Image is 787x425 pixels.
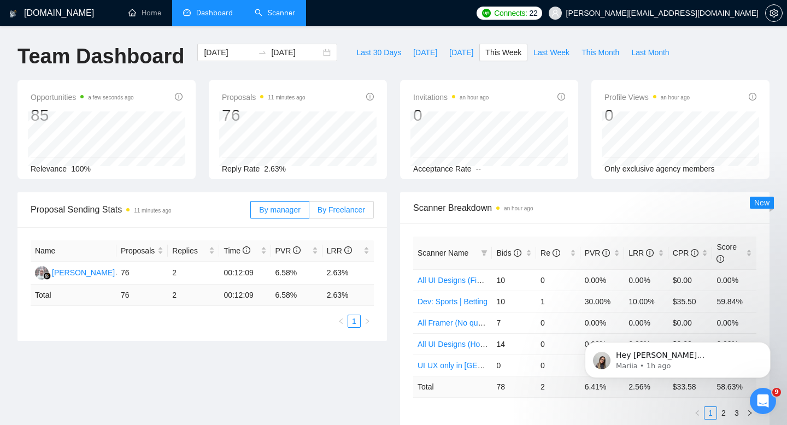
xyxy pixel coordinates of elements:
td: 0 [492,355,536,376]
a: setting [765,9,783,17]
td: $0.00 [668,312,713,333]
button: setting [765,4,783,22]
span: left [694,410,701,416]
input: End date [271,46,321,58]
span: LRR [629,249,654,257]
span: Replies [172,245,207,257]
span: filter [481,250,488,256]
button: Last Month [625,44,675,61]
span: Re [541,249,560,257]
span: -- [476,164,481,173]
span: info-circle [646,249,654,257]
td: 0.00% [624,269,668,291]
td: 76 [116,262,168,285]
td: 0.00% [580,269,625,291]
span: This Month [582,46,619,58]
span: Last 30 Days [356,46,401,58]
li: 1 [348,315,361,328]
span: Proposals [222,91,306,104]
h1: Team Dashboard [17,44,184,69]
span: right [364,318,371,324]
input: Start date [204,46,254,58]
span: Score [716,243,737,263]
span: user [551,9,559,17]
td: 0.00% [712,312,756,333]
span: Last Week [533,46,569,58]
button: left [691,406,704,420]
span: Acceptance Rate [413,164,472,173]
li: 2 [717,406,730,420]
span: info-circle [691,249,698,257]
span: info-circle [553,249,560,257]
span: Bids [496,249,521,257]
a: 1 [704,407,716,419]
span: Reply Rate [222,164,260,173]
span: Hey [PERSON_NAME][EMAIL_ADDRESS][DOMAIN_NAME], Looks like your Upwork agency Codebuddy Pvt. Ltd. ... [48,32,189,192]
div: 76 [222,105,306,126]
span: PVR [585,249,610,257]
span: info-circle [749,93,756,101]
a: All UI Designs (Fixed) [418,276,491,285]
li: Previous Page [334,315,348,328]
td: 0.00% [580,312,625,333]
li: Next Page [743,406,756,420]
td: 0 [536,269,580,291]
td: 59.84% [712,291,756,312]
td: 0 [536,312,580,333]
button: right [743,406,756,420]
button: Last Week [527,44,575,61]
td: $0.00 [668,269,713,291]
td: Total [413,376,492,397]
span: Connects: [494,7,527,19]
span: info-circle [602,249,610,257]
span: info-circle [716,255,724,263]
span: to [258,48,267,57]
td: 2.63 % [322,285,374,306]
a: All UI Designs (Hourly) [418,340,495,349]
div: [PERSON_NAME] [52,267,115,279]
li: Next Page [361,315,374,328]
td: 2 [168,285,219,306]
div: 85 [31,105,134,126]
span: info-circle [366,93,374,101]
td: 1 [536,291,580,312]
span: info-circle [344,246,352,254]
time: an hour ago [504,205,533,211]
a: homeHome [128,8,161,17]
time: an hour ago [460,95,489,101]
span: [DATE] [413,46,437,58]
td: Total [31,285,116,306]
time: a few seconds ago [88,95,133,101]
span: Invitations [413,91,489,104]
span: By Freelancer [318,205,365,214]
button: This Month [575,44,625,61]
li: 3 [730,406,743,420]
span: Profile Views [604,91,690,104]
td: 2 [536,376,580,397]
time: an hour ago [661,95,690,101]
span: info-circle [514,249,521,257]
span: setting [766,9,782,17]
td: 14 [492,333,536,355]
td: 00:12:09 [219,285,271,306]
span: dashboard [183,9,191,16]
td: 30.00% [580,291,625,312]
a: 2 [718,407,730,419]
span: Time [224,246,250,255]
td: 10 [492,269,536,291]
a: AA[PERSON_NAME] [35,268,115,276]
span: info-circle [293,246,301,254]
img: upwork-logo.png [482,9,491,17]
td: 78 [492,376,536,397]
button: left [334,315,348,328]
td: $35.50 [668,291,713,312]
td: 7 [492,312,536,333]
td: 76 [116,285,168,306]
span: By manager [259,205,300,214]
td: 0.00% [712,269,756,291]
th: Proposals [116,240,168,262]
button: right [361,315,374,328]
td: 10.00% [624,291,668,312]
a: searchScanner [255,8,295,17]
